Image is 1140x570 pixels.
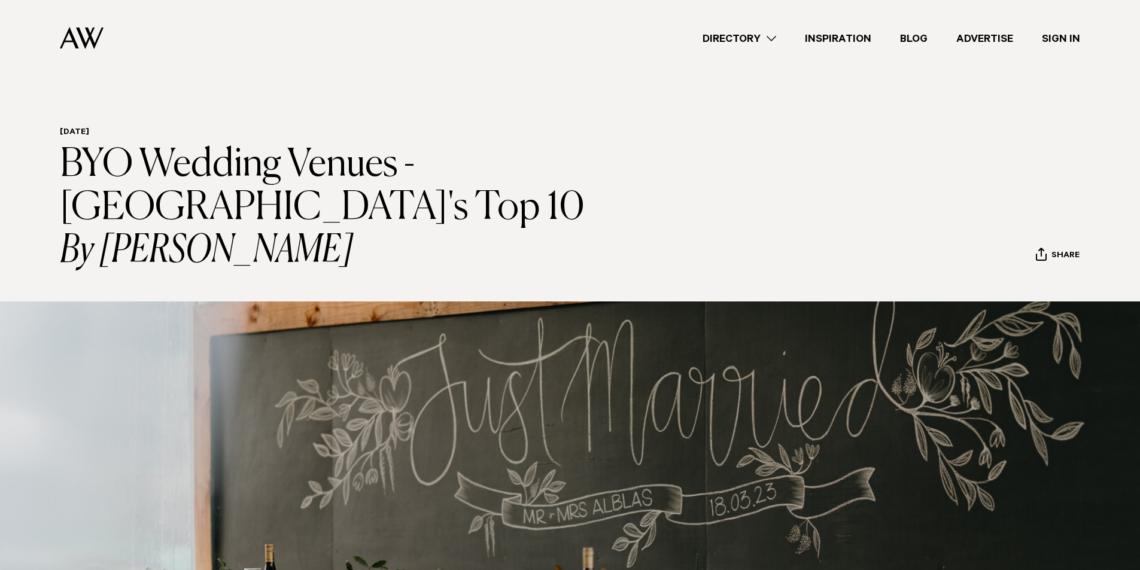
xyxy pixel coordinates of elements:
[942,31,1027,47] a: Advertise
[1035,247,1080,265] button: Share
[60,144,613,273] h1: BYO Wedding Venues - [GEOGRAPHIC_DATA]'s Top 10
[1051,251,1080,262] span: Share
[60,230,613,273] i: By [PERSON_NAME]
[60,27,104,49] img: Auckland Weddings Logo
[1027,31,1095,47] a: Sign In
[60,127,613,139] h6: [DATE]
[886,31,942,47] a: Blog
[688,31,791,47] a: Directory
[791,31,886,47] a: Inspiration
